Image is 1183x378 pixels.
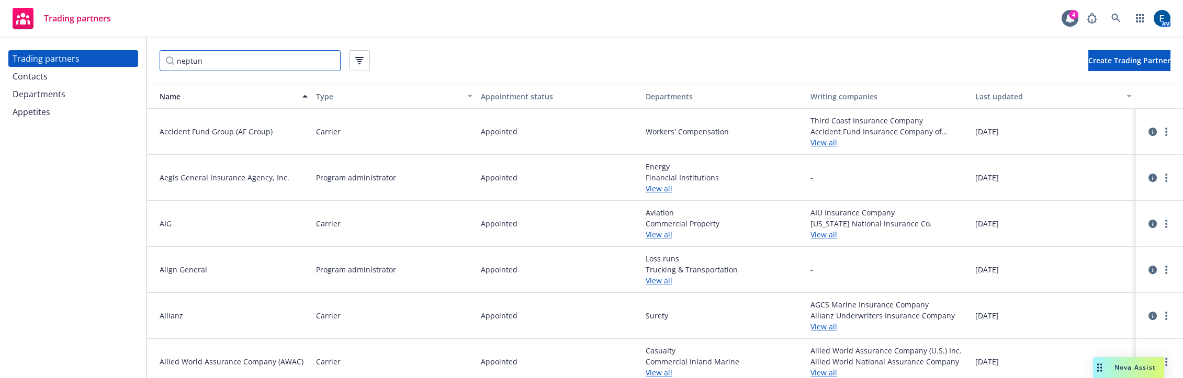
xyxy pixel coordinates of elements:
a: View all [810,137,967,148]
a: more [1160,171,1173,184]
button: Last updated [971,84,1136,109]
span: AIG [160,218,308,229]
span: Appointed [481,172,517,183]
a: more [1160,264,1173,276]
span: [DATE] [975,218,999,229]
span: Energy [646,161,802,172]
div: Departments [646,91,802,102]
button: Create Trading Partner [1088,50,1170,71]
div: Writing companies [810,91,967,102]
a: Report a Bug [1081,8,1102,29]
a: circleInformation [1146,171,1159,184]
a: Departments [8,86,138,102]
a: View all [646,367,802,378]
a: Trading partners [8,50,138,67]
button: Nova Assist [1093,357,1164,378]
a: more [1160,356,1173,368]
span: Workers' Compensation [646,126,802,137]
div: Contacts [13,68,48,85]
span: Financial Institutions [646,172,802,183]
a: View all [810,229,967,240]
div: Trading partners [13,50,80,67]
div: 4 [1069,8,1078,18]
span: AIU Insurance Company [810,207,967,218]
a: circleInformation [1146,217,1159,230]
span: Nova Assist [1114,363,1156,372]
span: Aviation [646,207,802,218]
span: Allianz [160,310,308,321]
span: [DATE] [975,172,999,183]
a: Trading partners [8,4,115,33]
div: Name [151,91,296,102]
a: View all [646,229,802,240]
div: Appointment status [481,91,637,102]
a: View all [646,275,802,286]
span: Create Trading Partner [1088,55,1170,65]
span: Accident Fund Insurance Company of America [810,126,967,137]
span: [DATE] [975,356,999,367]
span: Allied World Assurance Company (AWAC) [160,356,308,367]
div: Type [316,91,461,102]
span: Carrier [316,310,341,321]
span: [DATE] [975,126,999,137]
span: Allied World National Assurance Company [810,356,967,367]
div: Departments [13,86,65,102]
a: circleInformation [1146,125,1159,138]
span: Commercial Inland Marine [646,356,802,367]
span: Accident Fund Group (AF Group) [160,126,308,137]
span: Aegis General Insurance Agency, Inc. [160,172,308,183]
div: Drag to move [1093,357,1106,378]
a: View all [810,321,967,332]
a: Search [1106,8,1126,29]
a: more [1160,310,1173,322]
span: Allianz Underwriters Insurance Company [810,310,967,321]
a: View all [646,183,802,194]
img: photo [1154,10,1170,27]
span: Trucking & Transportation [646,264,802,275]
span: Allied World Assurance Company (U.S.) Inc. [810,345,967,356]
span: Align General [160,264,308,275]
button: Name [147,84,312,109]
span: Program administrator [316,172,396,183]
span: Appointed [481,264,517,275]
button: Writing companies [806,84,971,109]
a: more [1160,217,1173,230]
a: Switch app [1130,8,1151,29]
a: Contacts [8,68,138,85]
span: Appointed [481,310,517,321]
span: [DATE] [975,264,999,275]
a: circleInformation [1146,264,1159,276]
span: Carrier [316,126,341,137]
span: Third Coast Insurance Company [810,115,967,126]
input: Filter by keyword... [160,50,341,71]
span: Appointed [481,126,517,137]
span: - [810,172,813,183]
a: circleInformation [1146,310,1159,322]
span: AGCS Marine Insurance Company [810,299,967,310]
span: Commercial Property [646,218,802,229]
a: View all [810,367,967,378]
button: Type [312,84,477,109]
span: Surety [646,310,802,321]
span: Appointed [481,218,517,229]
button: Appointment status [477,84,641,109]
div: Last updated [975,91,1120,102]
span: [DATE] [975,310,999,321]
span: Carrier [316,356,341,367]
a: more [1160,125,1173,138]
a: Appetites [8,104,138,120]
a: circleInformation [1146,356,1159,368]
div: Appetites [13,104,50,120]
span: [US_STATE] National Insurance Co. [810,218,967,229]
span: Appointed [481,356,517,367]
span: Program administrator [316,264,396,275]
span: - [810,264,813,275]
button: Departments [641,84,806,109]
span: Casualty [646,345,802,356]
span: Carrier [316,218,341,229]
span: Trading partners [44,14,111,22]
span: Loss runs [646,253,802,264]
